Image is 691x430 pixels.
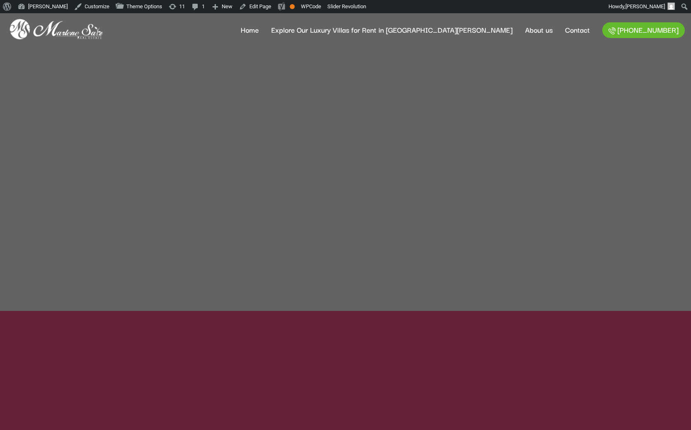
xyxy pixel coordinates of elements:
a: Contact [559,13,596,46]
span: [PERSON_NAME] [625,3,665,10]
a: Home [234,13,265,46]
a: Explore Our Luxury Villas for Rent in [GEOGRAPHIC_DATA][PERSON_NAME] [265,13,519,46]
img: logo [6,16,106,43]
a: About us [519,13,559,46]
span: Slider Revolution [327,3,366,10]
a: [PHONE_NUMBER] [602,22,685,38]
div: OK [290,4,295,9]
